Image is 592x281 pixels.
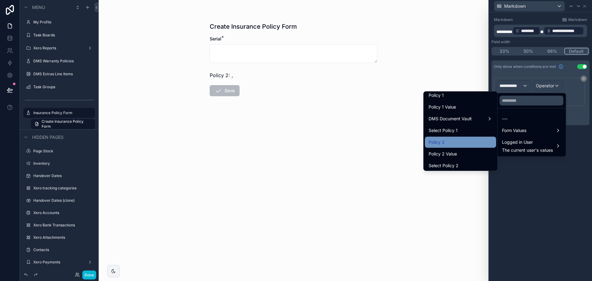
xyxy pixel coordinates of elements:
[33,198,94,203] label: Handover Dates (clone)
[33,186,94,191] label: Xero tracking categories
[82,271,96,279] button: Done
[33,173,94,178] label: Handover Dates
[33,85,94,89] label: Task Groups
[429,115,472,122] span: DMS Document Vault
[502,138,553,146] span: Logged in User
[429,150,457,158] span: Policy 2 Value
[429,127,458,134] span: Select Policy 1
[42,119,91,129] span: Create Insurance Policy Form
[33,110,91,115] label: Insurance Policy Form
[429,103,456,111] span: Policy 1 Value
[33,72,94,76] label: DMS Extras Line Items
[33,223,94,228] label: Xero Bank Transactions
[429,162,458,169] span: Select Policy 2
[502,147,553,153] span: The current user's values
[33,149,94,154] label: Page Stock
[210,72,233,78] span: Policy 2: ,
[33,210,94,215] label: Xero Accounts
[33,33,94,38] label: Task Boards
[33,46,85,51] label: Xero Reports
[33,59,94,64] label: DMS Warranty Policies
[31,119,95,129] a: Create Insurance Policy Form
[429,138,445,146] span: Policy 2
[32,4,45,10] span: Menu
[210,22,297,31] h1: Create Insurance Policy Form
[502,115,508,122] span: ---
[33,235,94,240] label: Xero Attachments
[33,20,94,25] label: My Profile
[33,260,85,265] label: Xero Payments
[502,127,526,134] span: Form Values
[33,161,94,166] label: Inventory
[33,247,94,252] label: Contacts
[429,92,444,99] span: Policy 1
[210,36,221,41] span: Serial
[32,134,64,140] span: Hidden pages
